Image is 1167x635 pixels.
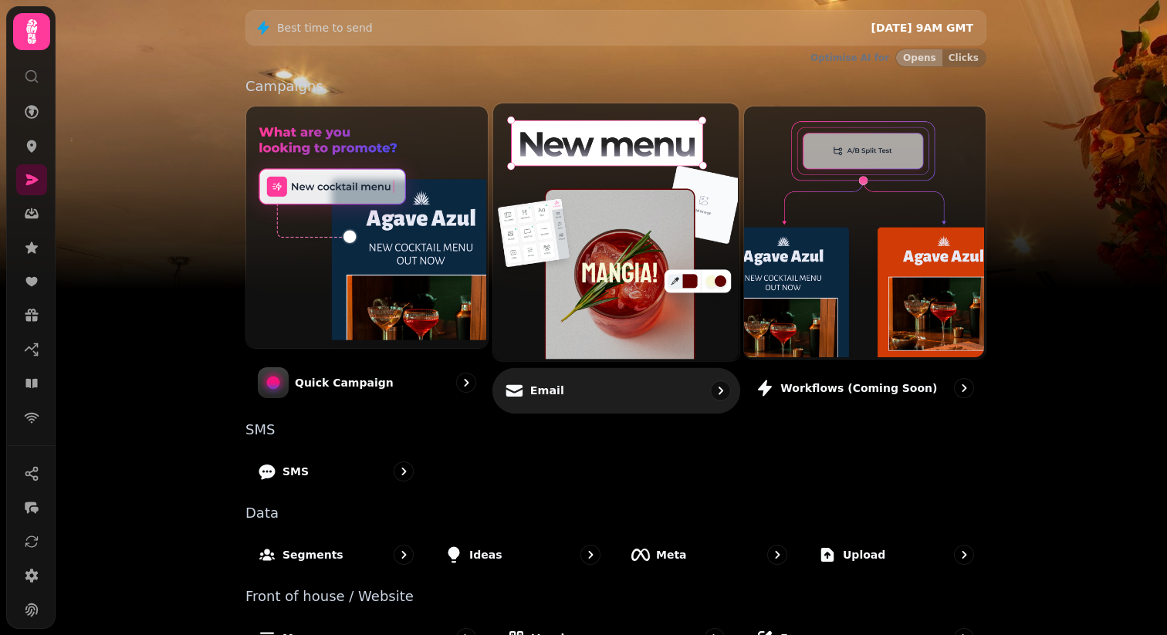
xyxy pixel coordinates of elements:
p: Best time to send [277,20,373,35]
img: Quick Campaign [245,105,486,346]
span: Opens [903,53,936,62]
p: Upload [843,547,885,562]
a: Meta [619,532,800,577]
p: Data [245,506,986,520]
svg: go to [956,547,972,562]
span: Clicks [949,53,979,62]
p: Front of house / Website [245,589,986,603]
span: [DATE] 9AM GMT [871,22,973,34]
a: Segments [245,532,426,577]
img: Email [491,102,737,359]
svg: go to [396,464,411,479]
button: Opens [896,49,942,66]
p: Optimise AI for [810,52,889,64]
svg: go to [396,547,411,562]
svg: go to [583,547,598,562]
a: EmailEmail [492,103,740,414]
p: SMS [282,464,309,479]
img: Workflows (coming soon) [742,105,984,357]
a: Quick CampaignQuick Campaign [245,106,489,410]
a: Ideas [432,532,613,577]
svg: go to [712,383,728,398]
a: Upload [806,532,986,577]
p: Meta [656,547,687,562]
p: Quick Campaign [295,375,394,390]
button: Clicks [942,49,986,66]
a: Workflows (coming soon)Workflows (coming soon) [743,106,986,410]
svg: go to [770,547,785,562]
p: Segments [282,547,343,562]
svg: go to [956,380,972,396]
svg: go to [458,375,474,390]
a: SMS [245,449,426,494]
p: Workflows (coming soon) [780,380,937,396]
p: Campaigns [245,79,986,93]
p: Email [529,383,563,398]
p: SMS [245,423,986,437]
p: Ideas [469,547,502,562]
